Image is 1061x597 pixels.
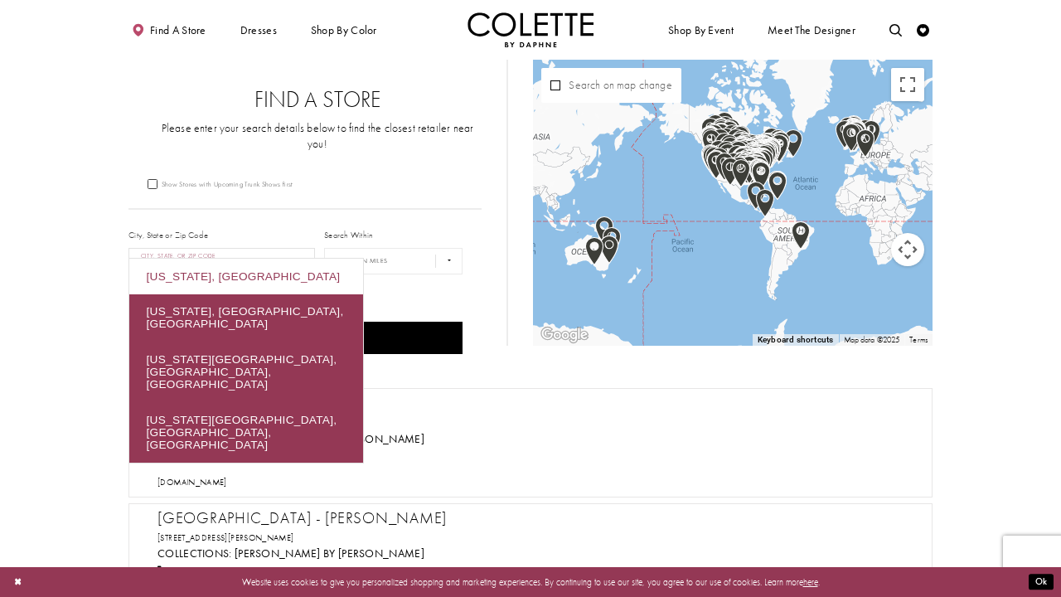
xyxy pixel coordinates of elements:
button: Submit Dialog [1029,575,1054,590]
select: Radius In Miles [324,248,463,274]
span: Shop By Event [668,24,734,36]
div: [US_STATE], [GEOGRAPHIC_DATA], [GEOGRAPHIC_DATA] [129,294,363,342]
label: City, State or Zip Code [128,229,208,241]
a: Find a store [128,12,209,47]
a: Visit Home Page [468,12,593,47]
span: Collections: [157,546,232,561]
input: City, State, or ZIP Code [128,248,315,274]
span: Shop by color [311,24,377,36]
span: [DOMAIN_NAME] [157,477,227,488]
img: Colette by Daphne [468,12,593,47]
a: Opens in new tab [157,532,293,543]
a: Open this area in Google Maps (opens a new window) [537,324,592,346]
a: Opens in new tab [157,477,227,488]
img: Google [537,324,592,346]
a: here [803,576,818,588]
h2: Gipper Prom [157,394,916,413]
h2: [GEOGRAPHIC_DATA] - [PERSON_NAME] [157,509,916,528]
span: Dresses [237,12,280,47]
a: [PHONE_NUMBER] [157,449,280,465]
span: Dresses [240,24,277,36]
a: Meet the designer [764,12,859,47]
a: Check Wishlist [913,12,933,47]
span: Find a store [150,24,206,36]
label: Search Within [324,229,373,241]
span: Shop By Event [665,12,736,47]
button: Toggle fullscreen view [891,68,924,101]
div: [US_STATE], [GEOGRAPHIC_DATA] [129,259,363,294]
div: [US_STATE][GEOGRAPHIC_DATA], [GEOGRAPHIC_DATA], [GEOGRAPHIC_DATA] [129,402,363,463]
button: Map camera controls [891,233,924,266]
button: Keyboard shortcuts [757,334,833,346]
div: Map with store locations [533,60,933,346]
a: Visit Colette by Daphne page - Opens in new tab [235,546,424,561]
p: Website uses cookies to give you personalized shopping and marketing experiences. By continuing t... [90,574,971,590]
span: [PHONE_NUMBER] [173,564,280,580]
p: Please enter your search details below to find the closest retailer near you! [153,121,481,153]
a: [PHONE_NUMBER] [157,564,280,580]
div: [US_STATE][GEOGRAPHIC_DATA], [GEOGRAPHIC_DATA], [GEOGRAPHIC_DATA] [129,342,363,402]
a: Toggle search [886,12,905,47]
span: Meet the designer [768,24,855,36]
span: Shop by color [308,12,380,47]
button: Close Dialog [7,571,28,594]
a: Terms [909,334,928,345]
span: [PHONE_NUMBER] [173,449,280,465]
span: Map data ©2025 [844,334,900,345]
h2: Find a Store [153,87,481,112]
